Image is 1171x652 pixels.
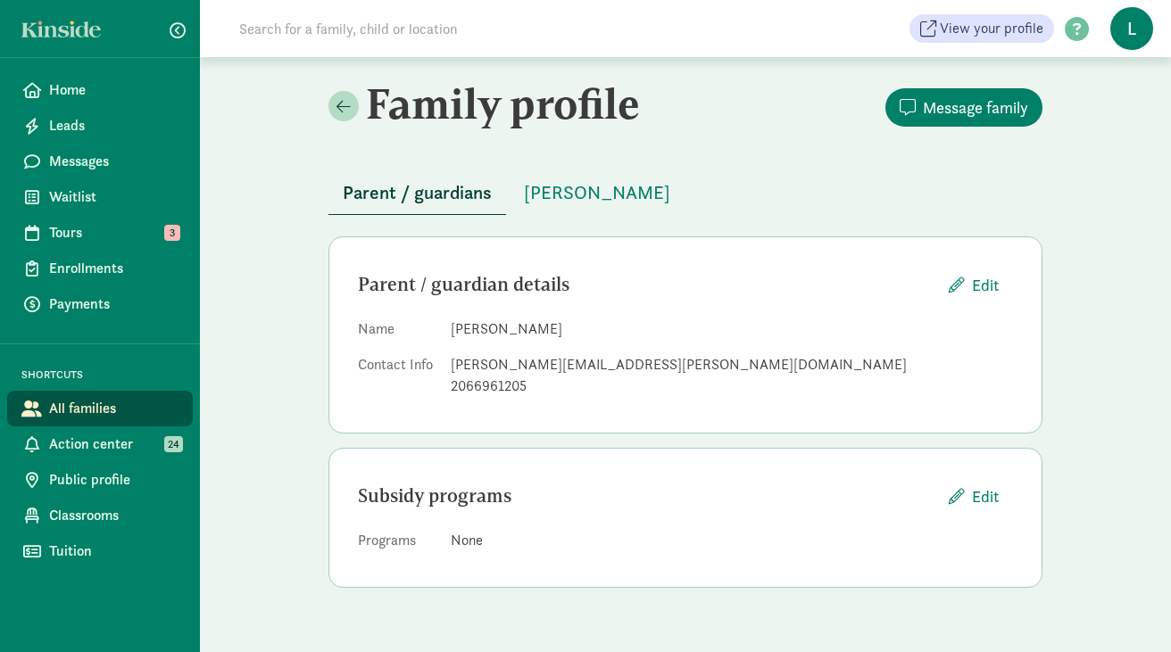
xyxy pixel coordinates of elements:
dt: Contact Info [358,354,436,404]
a: View your profile [909,14,1054,43]
span: Messages [49,151,179,172]
div: 2066961205 [451,376,1013,397]
span: Payments [49,293,179,315]
div: Parent / guardian details [358,270,934,299]
span: Home [49,79,179,101]
div: None [451,530,1013,551]
a: [PERSON_NAME] [510,183,685,203]
span: Public profile [49,469,179,491]
h2: Family profile [328,78,682,128]
a: Public profile [7,462,193,498]
a: All families [7,391,193,426]
div: [PERSON_NAME][EMAIL_ADDRESS][PERSON_NAME][DOMAIN_NAME] [451,354,1013,376]
a: Tuition [7,533,193,569]
span: Parent / guardians [343,178,492,207]
span: L [1110,7,1153,50]
a: Home [7,72,193,108]
span: 24 [164,436,183,452]
span: Leads [49,115,179,136]
a: Action center 24 [7,426,193,462]
a: Enrollments [7,251,193,286]
span: View your profile [940,18,1043,39]
a: Messages [7,144,193,179]
dd: [PERSON_NAME] [451,318,1013,340]
a: Leads [7,108,193,144]
a: Parent / guardians [328,183,506,203]
span: Classrooms [49,505,179,526]
iframe: Chat Widget [1082,566,1171,652]
span: Edit [972,484,999,508]
span: Waitlist [49,186,179,208]
span: [PERSON_NAME] [524,178,670,207]
span: 3 [164,225,180,241]
button: Edit [934,266,1013,304]
dt: Name [358,318,436,347]
button: Edit [934,477,1013,516]
span: Tours [49,222,179,243]
a: Classrooms [7,498,193,533]
button: [PERSON_NAME] [510,171,685,214]
button: Parent / guardians [328,171,506,215]
dt: Programs [358,530,436,558]
span: Tuition [49,541,179,562]
span: Edit [972,273,999,297]
span: Enrollments [49,258,179,279]
div: Subsidy programs [358,482,934,510]
span: Message family [923,95,1028,120]
input: Search for a family, child or location [228,11,729,46]
span: All families [49,398,179,419]
a: Waitlist [7,179,193,215]
a: Payments [7,286,193,322]
button: Message family [885,88,1042,127]
a: Tours 3 [7,215,193,251]
span: Action center [49,433,179,455]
